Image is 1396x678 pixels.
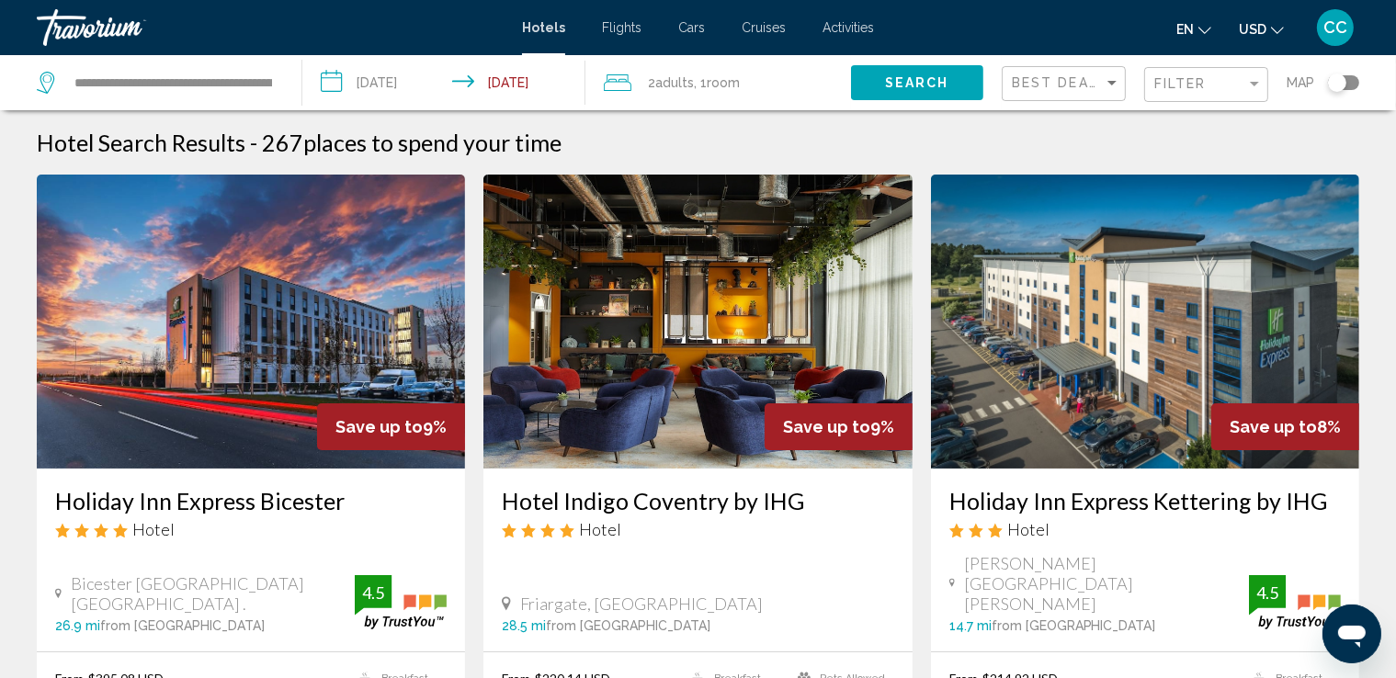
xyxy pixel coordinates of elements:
[55,618,100,633] span: 26.9 mi
[949,487,1341,514] a: Holiday Inn Express Kettering by IHG
[71,573,355,614] span: Bicester [GEOGRAPHIC_DATA] [GEOGRAPHIC_DATA] .
[765,403,913,450] div: 9%
[579,519,621,539] span: Hotel
[949,519,1341,539] div: 3 star Hotel
[355,582,392,604] div: 4.5
[55,519,447,539] div: 4 star Hotel
[992,618,1156,633] span: from [GEOGRAPHIC_DATA]
[823,20,874,35] a: Activities
[1239,16,1284,42] button: Change currency
[851,65,983,99] button: Search
[303,129,562,156] span: places to spend your time
[1012,75,1108,90] span: Best Deals
[1287,70,1314,96] span: Map
[648,70,694,96] span: 2
[302,55,586,110] button: Check-in date: Aug 15, 2025 Check-out date: Aug 17, 2025
[1311,8,1359,47] button: User Menu
[1154,76,1207,91] span: Filter
[37,9,504,46] a: Travorium
[585,55,851,110] button: Travelers: 2 adults, 0 children
[100,618,265,633] span: from [GEOGRAPHIC_DATA]
[694,70,740,96] span: , 1
[964,553,1249,614] span: [PERSON_NAME][GEOGRAPHIC_DATA][PERSON_NAME]
[1239,22,1266,37] span: USD
[707,75,740,90] span: Room
[1176,22,1194,37] span: en
[317,403,465,450] div: 9%
[1007,519,1050,539] span: Hotel
[250,129,257,156] span: -
[483,175,912,469] img: Hotel image
[885,76,949,91] span: Search
[546,618,710,633] span: from [GEOGRAPHIC_DATA]
[1230,417,1317,436] span: Save up to
[502,487,893,514] a: Hotel Indigo Coventry by IHG
[502,519,893,539] div: 4 star Hotel
[1249,575,1341,629] img: trustyou-badge.svg
[1211,403,1359,450] div: 8%
[262,129,562,156] h2: 267
[1176,16,1211,42] button: Change language
[502,618,546,633] span: 28.5 mi
[55,487,447,514] a: Holiday Inn Express Bicester
[335,417,423,436] span: Save up to
[949,618,992,633] span: 14.7 mi
[1249,582,1286,604] div: 4.5
[355,575,447,629] img: trustyou-badge.svg
[655,75,694,90] span: Adults
[37,175,465,469] img: Hotel image
[1314,74,1359,91] button: Toggle map
[1144,66,1268,104] button: Filter
[1012,76,1120,92] mat-select: Sort by
[602,20,641,35] a: Flights
[522,20,565,35] a: Hotels
[132,519,175,539] span: Hotel
[931,175,1359,469] img: Hotel image
[1323,18,1347,37] span: CC
[678,20,705,35] a: Cars
[783,417,870,436] span: Save up to
[1322,605,1381,663] iframe: Button to launch messaging window
[37,129,245,156] h1: Hotel Search Results
[742,20,786,35] a: Cruises
[520,593,763,614] span: Friargate, [GEOGRAPHIC_DATA]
